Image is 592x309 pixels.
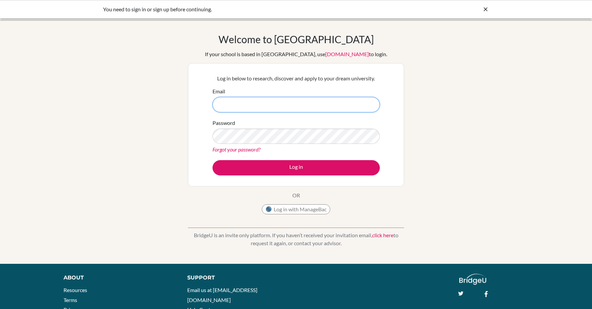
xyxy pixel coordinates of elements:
p: BridgeU is an invite only platform. If you haven’t received your invitation email, to request it ... [188,231,404,247]
div: About [64,274,172,282]
label: Email [213,87,225,95]
button: Log in with ManageBac [262,204,330,214]
a: [DOMAIN_NAME] [325,51,369,57]
img: logo_white@2x-f4f0deed5e89b7ecb1c2cc34c3e3d731f90f0f143d5ea2071677605dd97b5244.png [459,274,486,285]
button: Log in [213,160,380,175]
a: Email us at [EMAIL_ADDRESS][DOMAIN_NAME] [187,287,257,303]
h1: Welcome to [GEOGRAPHIC_DATA] [219,33,374,45]
a: Forgot your password? [213,146,260,153]
div: Support [187,274,289,282]
p: Log in below to research, discover and apply to your dream university. [213,74,380,82]
div: If your school is based in [GEOGRAPHIC_DATA], use to login. [205,50,387,58]
a: click here [372,232,393,238]
a: Terms [64,297,77,303]
label: Password [213,119,235,127]
p: OR [292,191,300,199]
a: Resources [64,287,87,293]
div: You need to sign in or sign up before continuing. [103,5,389,13]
